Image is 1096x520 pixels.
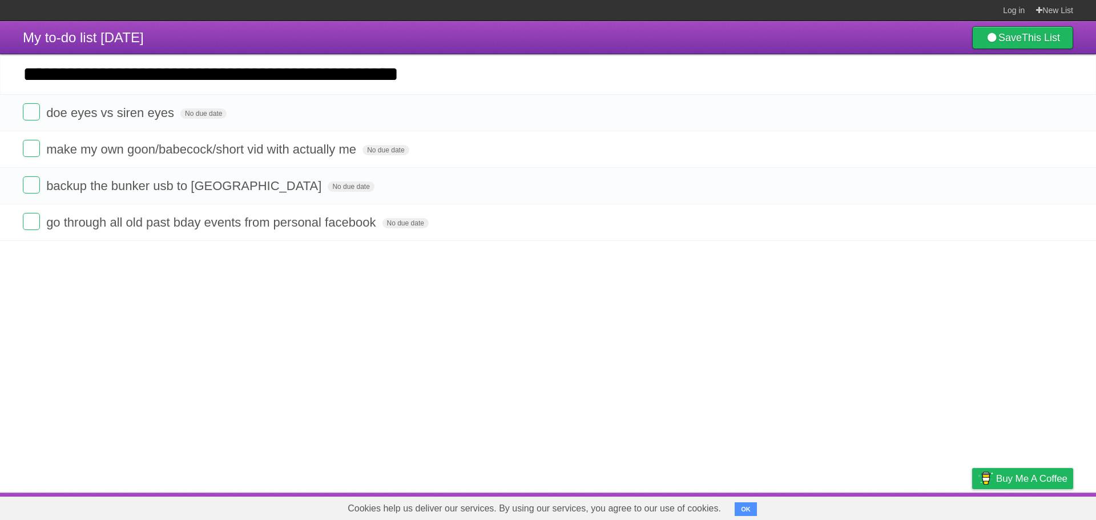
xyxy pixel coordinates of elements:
span: Buy me a coffee [996,469,1067,489]
a: Privacy [957,495,987,517]
span: No due date [328,182,374,192]
label: Done [23,103,40,120]
b: This List [1022,32,1060,43]
span: No due date [382,218,429,228]
span: make my own goon/babecock/short vid with actually me [46,142,359,156]
span: No due date [180,108,227,119]
a: Suggest a feature [1001,495,1073,517]
span: No due date [362,145,409,155]
a: Developers [858,495,904,517]
span: doe eyes vs siren eyes [46,106,177,120]
a: Terms [918,495,944,517]
img: Buy me a coffee [978,469,993,488]
label: Done [23,213,40,230]
label: Done [23,176,40,194]
span: My to-do list [DATE] [23,30,144,45]
span: Cookies help us deliver our services. By using our services, you agree to our use of cookies. [336,497,732,520]
a: Buy me a coffee [972,468,1073,489]
a: SaveThis List [972,26,1073,49]
span: backup the bunker usb to [GEOGRAPHIC_DATA] [46,179,324,193]
button: OK [735,502,757,516]
a: About [820,495,844,517]
span: go through all old past bday events from personal facebook [46,215,378,229]
label: Done [23,140,40,157]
